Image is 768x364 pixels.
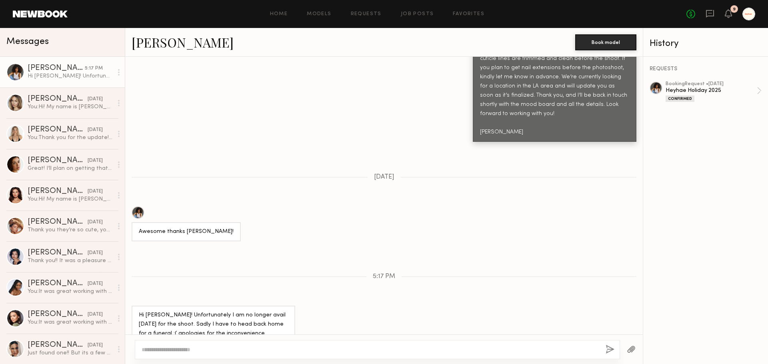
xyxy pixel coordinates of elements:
div: [PERSON_NAME] [28,157,88,165]
div: [DATE] [88,342,103,349]
div: Great! I’ll plan on getting that the day before the shoot :) [28,165,113,172]
span: Messages [6,37,49,46]
div: [PERSON_NAME] [28,341,88,349]
a: Requests [351,12,382,17]
div: You: Thank you for the update! Look forward to working with you in the future. Hope you have a gr... [28,134,113,141]
a: Models [307,12,331,17]
a: bookingRequest •[DATE]Heyhae Holiday 2025Confirmed [666,82,762,102]
div: Just found one!! But its a few blocks away [28,349,113,357]
div: 5:17 PM [85,65,103,72]
div: REQUESTS [650,66,762,72]
div: You: It was great working with you again, [PERSON_NAME]! I can't wait to see our final edits! Hop... [28,288,113,295]
div: [DATE] [88,280,103,288]
a: Favorites [453,12,484,17]
a: Book model [575,38,636,45]
div: [DATE] [88,188,103,195]
div: Heyhae Holiday 2025 [666,87,757,94]
div: Hi [PERSON_NAME], Thank you for sharing the image ! Your nails look great to me — just please mak... [480,36,629,137]
div: [DATE] [88,126,103,134]
div: booking Request • [DATE] [666,82,757,87]
a: [PERSON_NAME] [132,34,234,51]
span: 5:17 PM [373,273,395,280]
div: [PERSON_NAME] [28,280,88,288]
a: Job Posts [401,12,434,17]
div: You: Hi! My name is [PERSON_NAME], the founder of Heyhae gel nail brands. We're gearing up for a ... [28,195,113,203]
div: 9 [733,7,736,12]
div: Hi [PERSON_NAME]! Unfortunately I am no longer avail [DATE] for the shoot. Sadly I have to head b... [139,311,288,338]
div: You: Hi! My name is [PERSON_NAME], the founder of Heyhae gel nail brands. We're gearing up for a ... [28,103,113,111]
div: History [650,39,762,48]
a: Home [270,12,288,17]
div: [PERSON_NAME] [28,126,88,134]
div: [DATE] [88,311,103,318]
div: [DATE] [88,95,103,103]
div: [PERSON_NAME] [28,64,85,72]
div: You: It was great working with you again! We’re so excited to see the final edits. We have more p... [28,318,113,326]
div: Thank you!! It was a pleasure getting to meet and work with you all, everyone was so kind and wel... [28,257,113,265]
button: Book model [575,34,636,50]
div: [DATE] [88,219,103,226]
div: [DATE] [88,157,103,165]
span: [DATE] [374,174,394,181]
div: [PERSON_NAME] [28,95,88,103]
div: [PERSON_NAME] [28,187,88,195]
div: Awesome thanks [PERSON_NAME]! [139,227,234,237]
div: [PERSON_NAME] [28,249,88,257]
div: [PERSON_NAME] [28,218,88,226]
div: [PERSON_NAME] [28,310,88,318]
div: Thank you they’re so cute, you as well! [28,226,113,234]
div: Hi [PERSON_NAME]! Unfortunately I am no longer avail [DATE] for the shoot. Sadly I have to head b... [28,72,113,80]
div: [DATE] [88,249,103,257]
div: Confirmed [666,95,694,102]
